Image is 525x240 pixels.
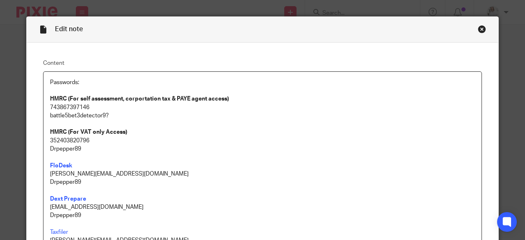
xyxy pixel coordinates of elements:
[478,25,486,33] div: Close this dialog window
[50,103,475,112] p: 743867397146
[55,26,83,32] span: Edit note
[50,163,72,169] a: FloDesk
[50,137,475,145] p: 352403820796
[50,96,229,102] strong: HMRC (For self assessment, corportation tax & PAYE agent access)
[50,196,86,202] a: Dext Prepare
[50,170,475,178] p: [PERSON_NAME][EMAIL_ADDRESS][DOMAIN_NAME]
[50,203,475,211] p: [EMAIL_ADDRESS][DOMAIN_NAME]
[50,211,475,219] p: Drpepper89
[50,178,475,186] p: Drpepper89
[50,78,475,87] p: Passwords:
[50,229,68,235] a: Taxfiler
[50,145,475,153] p: Drpepper89
[50,112,475,120] p: battle5bet3detector9?
[50,129,127,135] strong: HMRC (For VAT only Access)
[43,59,482,67] label: Content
